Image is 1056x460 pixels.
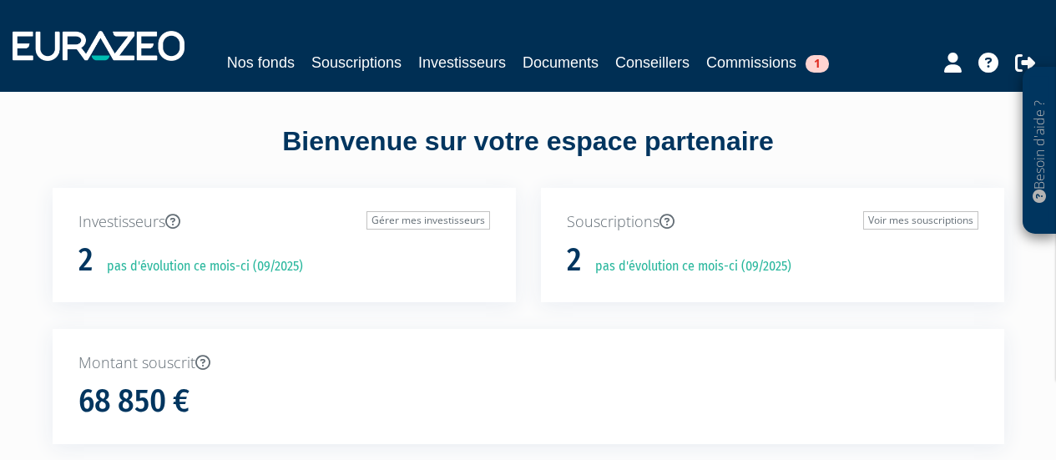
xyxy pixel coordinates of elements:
[1030,76,1049,226] p: Besoin d'aide ?
[863,211,978,230] a: Voir mes souscriptions
[78,243,93,278] h1: 2
[95,257,303,276] p: pas d'évolution ce mois-ci (09/2025)
[13,31,184,61] img: 1732889491-logotype_eurazeo_blanc_rvb.png
[40,123,1017,188] div: Bienvenue sur votre espace partenaire
[523,51,599,74] a: Documents
[366,211,490,230] a: Gérer mes investisseurs
[584,257,791,276] p: pas d'évolution ce mois-ci (09/2025)
[418,51,506,74] a: Investisseurs
[567,243,581,278] h1: 2
[227,51,295,74] a: Nos fonds
[78,384,189,419] h1: 68 850 €
[78,211,490,233] p: Investisseurs
[615,51,690,74] a: Conseillers
[706,51,829,74] a: Commissions1
[311,51,402,74] a: Souscriptions
[806,55,829,73] span: 1
[567,211,978,233] p: Souscriptions
[78,352,978,374] p: Montant souscrit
